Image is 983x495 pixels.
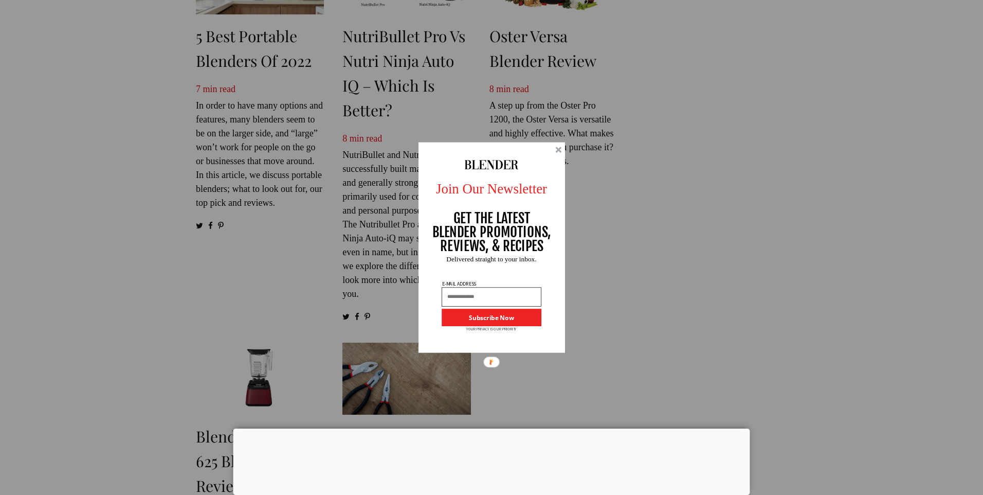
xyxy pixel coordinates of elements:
[441,281,477,287] p: E-MAIL ADDRESS
[466,326,517,332] p: YOUR PRIVACY IS OUR PRIORITY
[432,211,552,253] p: GET THE LATEST BLENDER PROMOTIONS, REVIEWS, & RECIPES
[442,309,541,326] button: Subscribe Now
[411,179,572,199] p: Join Our Newsletter
[411,256,572,262] p: Delivered straight to your inbox.
[233,429,750,492] iframe: Advertisement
